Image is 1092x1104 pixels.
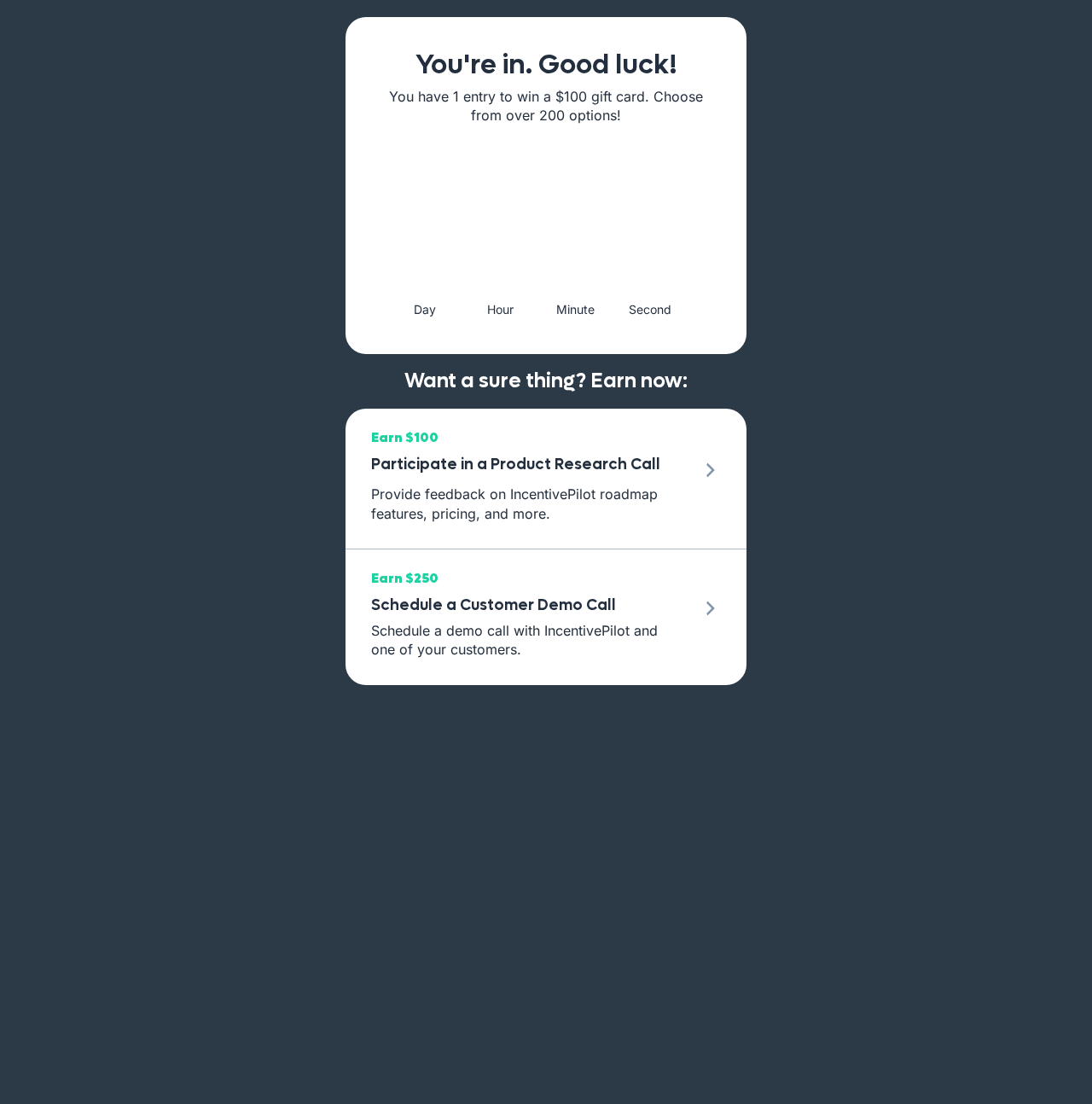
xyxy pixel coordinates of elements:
[371,426,692,450] span: Earn $100
[466,299,534,321] div: Hour
[371,621,683,659] p: Schedule a demo call with IncentivePilot and one of your customers.
[616,299,684,321] div: Second
[541,299,609,321] div: Minute
[380,87,712,125] p: You have 1 entry to win a $100 gift card. Choose from over 200 options!
[363,371,729,392] h2: Want a sure thing? Earn now:
[371,450,692,480] h3: Participate in a Product Research Call
[346,549,746,685] a: Earn $250 Schedule a Customer Demo Call Schedule a demo call with IncentivePilot and one of your ...
[380,51,712,78] h1: You're in. Good luck!
[346,409,746,549] a: Earn $100 Participate in a Product Research Call Provide feedback on IncentivePilot roadmap featu...
[371,485,692,523] p: Provide feedback on IncentivePilot roadmap features, pricing, and more.
[371,590,683,621] h3: Schedule a Customer Demo Call
[391,299,459,321] div: Day
[371,567,683,590] span: Earn $250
